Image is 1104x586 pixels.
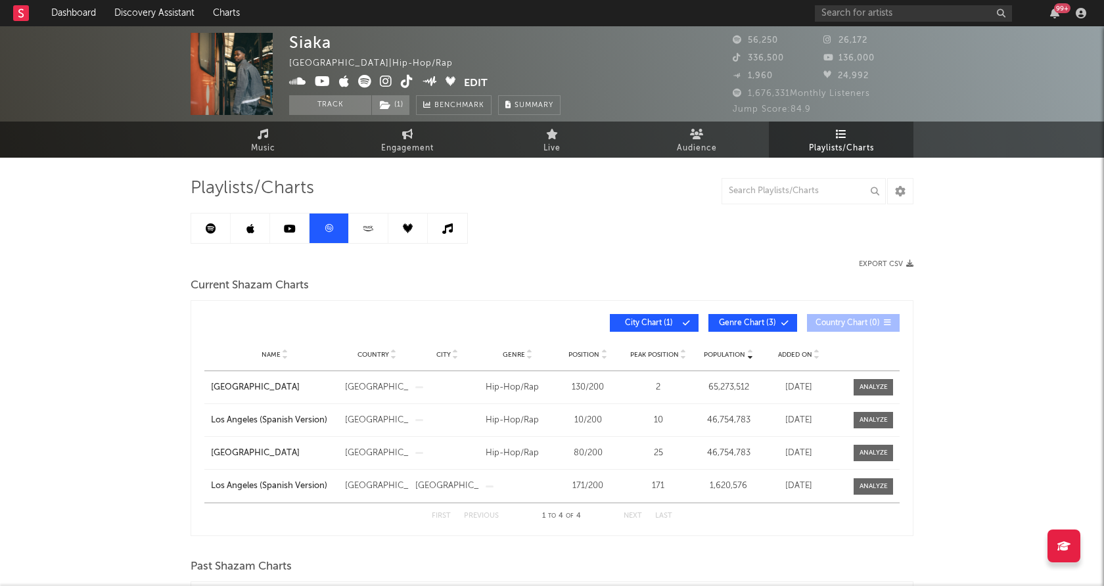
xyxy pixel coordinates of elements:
span: City [436,351,451,359]
div: Hip-Hop/Rap [486,447,549,460]
span: Current Shazam Charts [191,278,309,294]
a: Live [480,122,624,158]
span: Genre [503,351,525,359]
button: Edit [464,75,488,91]
a: Benchmark [416,95,492,115]
span: City Chart ( 1 ) [618,319,679,327]
span: Country Chart ( 0 ) [816,319,880,327]
button: First [432,512,451,520]
div: 46,754,783 [697,447,760,460]
div: 99 + [1054,3,1070,13]
a: [GEOGRAPHIC_DATA] [211,381,338,394]
button: City Chart(1) [610,314,699,332]
button: Country Chart(0) [807,314,900,332]
button: Previous [464,512,499,520]
span: 56,250 [733,36,778,45]
a: Audience [624,122,769,158]
span: 336,500 [733,54,784,62]
span: 136,000 [823,54,875,62]
div: 65,273,512 [697,381,760,394]
div: [GEOGRAPHIC_DATA] [345,480,409,493]
button: Genre Chart(3) [708,314,797,332]
button: Track [289,95,371,115]
div: 80 / 200 [556,447,620,460]
div: 171 [626,480,690,493]
div: 130 / 200 [556,381,620,394]
button: Last [655,512,672,520]
span: Past Shazam Charts [191,559,292,575]
span: ( 1 ) [371,95,410,115]
div: [DATE] [767,381,831,394]
span: Name [262,351,281,359]
div: 1 4 4 [525,508,597,524]
div: [GEOGRAPHIC_DATA] [345,381,409,394]
button: Export CSV [859,260,913,268]
span: Engagement [381,141,434,156]
div: [GEOGRAPHIC_DATA] | Hip-Hop/Rap [289,56,468,72]
span: Position [568,351,599,359]
span: 24,992 [823,72,869,80]
span: Population [704,351,745,359]
a: Los Angeles (Spanish Version) [211,480,338,493]
div: [GEOGRAPHIC_DATA] [415,480,479,493]
button: 99+ [1050,8,1059,18]
div: 171 / 200 [556,480,620,493]
div: 10 / 200 [556,414,620,427]
span: of [566,513,574,519]
a: Music [191,122,335,158]
div: Siaka [289,33,331,52]
span: Summary [515,102,553,109]
span: to [548,513,556,519]
button: (1) [372,95,409,115]
div: [DATE] [767,447,831,460]
a: Engagement [335,122,480,158]
button: Next [624,512,642,520]
div: 25 [626,447,690,460]
input: Search for artists [815,5,1012,22]
a: [GEOGRAPHIC_DATA] [211,447,338,460]
span: Added On [778,351,812,359]
div: [GEOGRAPHIC_DATA] [345,447,409,460]
div: 10 [626,414,690,427]
span: Playlists/Charts [809,141,874,156]
a: Playlists/Charts [769,122,913,158]
div: 46,754,783 [697,414,760,427]
span: 1,960 [733,72,773,80]
span: Peak Position [630,351,679,359]
span: Audience [677,141,717,156]
span: Jump Score: 84.9 [733,105,811,114]
span: Genre Chart ( 3 ) [717,319,777,327]
span: Live [543,141,561,156]
input: Search Playlists/Charts [722,178,886,204]
div: [DATE] [767,480,831,493]
span: 1,676,331 Monthly Listeners [733,89,870,98]
span: Benchmark [434,98,484,114]
span: 26,172 [823,36,867,45]
button: Summary [498,95,561,115]
span: Playlists/Charts [191,181,314,196]
div: Hip-Hop/Rap [486,414,549,427]
span: Music [251,141,275,156]
div: [DATE] [767,414,831,427]
div: Hip-Hop/Rap [486,381,549,394]
div: [GEOGRAPHIC_DATA] [345,414,409,427]
a: Los Angeles (Spanish Version) [211,414,338,427]
div: 1,620,576 [697,480,760,493]
span: Country [357,351,389,359]
div: 2 [626,381,690,394]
